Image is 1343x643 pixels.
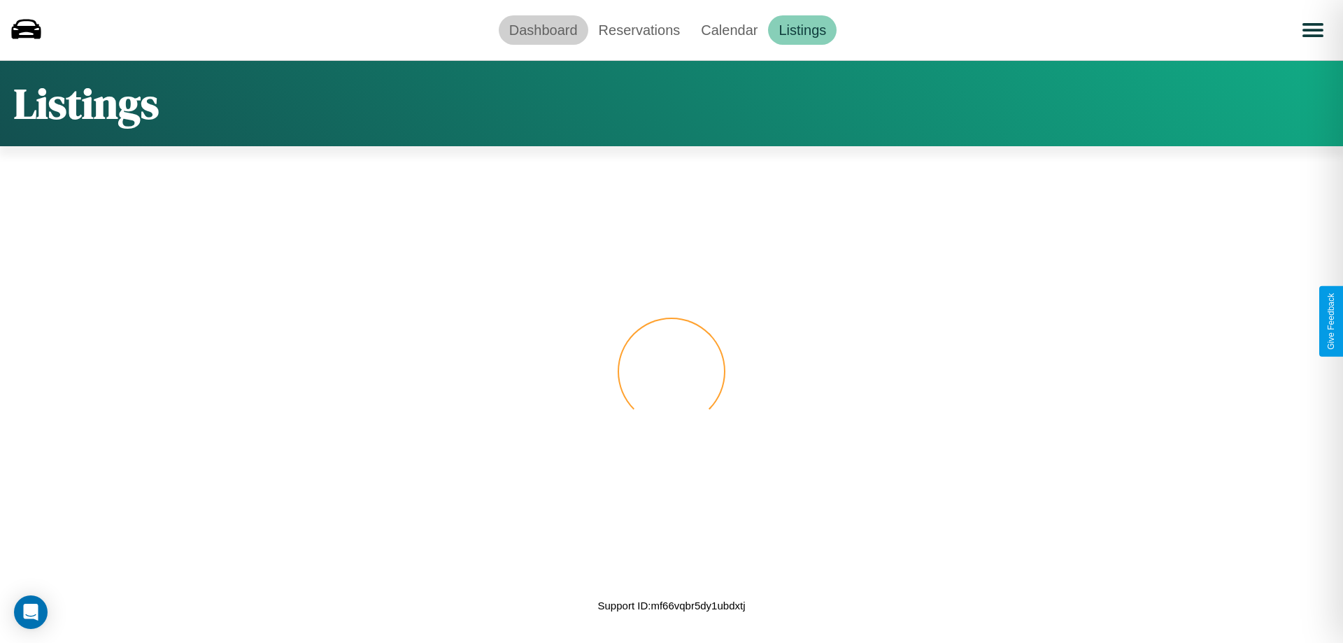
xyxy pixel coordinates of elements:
[768,15,837,45] a: Listings
[588,15,691,45] a: Reservations
[499,15,588,45] a: Dashboard
[14,75,159,132] h1: Listings
[1293,10,1333,50] button: Open menu
[1326,293,1336,350] div: Give Feedback
[14,595,48,629] div: Open Intercom Messenger
[690,15,768,45] a: Calendar
[598,596,746,615] p: Support ID: mf66vqbr5dy1ubdxtj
